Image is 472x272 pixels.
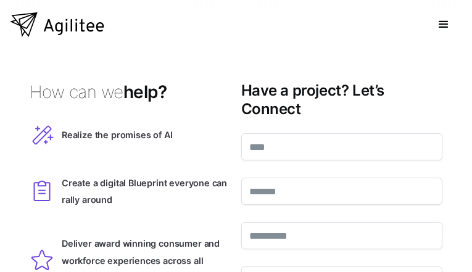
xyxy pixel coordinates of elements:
h3: help? [30,81,231,103]
div: menu [425,6,462,43]
div: Create a digital Blueprint everyone can rally around [62,175,231,208]
div: Realize the promises of AI [62,126,172,143]
h3: Have a project? Let’s Connect [241,81,443,118]
a: home [10,12,104,37]
span: How can we [30,81,123,102]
